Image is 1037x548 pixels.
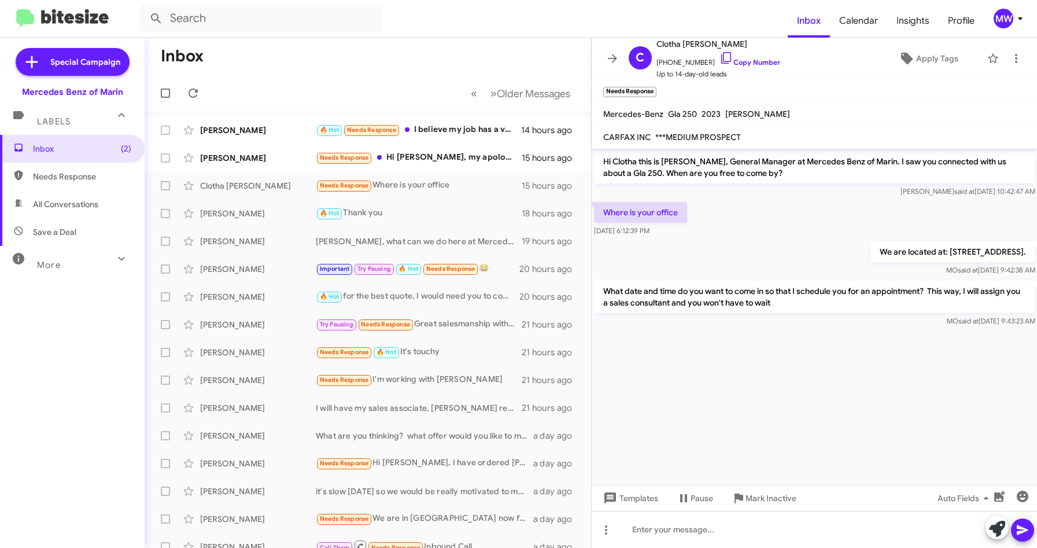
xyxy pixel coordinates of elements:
[668,109,697,119] span: Gla 250
[594,281,1035,313] p: What date and time do you want to come in so that I schedule you for an appointment? This way, I ...
[900,187,1035,196] span: [PERSON_NAME] [DATE] 10:42:47 AM
[497,87,570,100] span: Older Messages
[594,226,649,235] span: [DATE] 6:12:39 PM
[361,321,410,328] span: Needs Response
[533,430,582,442] div: a day ago
[200,180,316,192] div: Clotha [PERSON_NAME]
[320,376,369,384] span: Needs Response
[522,402,582,414] div: 21 hours ago
[636,49,644,67] span: C
[320,265,350,273] span: Important
[320,348,369,356] span: Needs Response
[33,198,98,210] span: All Conversations
[691,488,713,509] span: Pause
[316,373,522,387] div: I'm working with [PERSON_NAME]
[887,4,939,38] a: Insights
[719,58,780,67] a: Copy Number
[316,207,522,220] div: Thank you
[347,126,396,134] span: Needs Response
[725,109,790,119] span: [PERSON_NAME]
[33,226,76,238] span: Save a Deal
[398,265,418,273] span: 🔥 Hot
[788,4,830,38] span: Inbox
[200,486,316,497] div: [PERSON_NAME]
[954,187,974,196] span: said at
[874,48,981,69] button: Apply Tags
[121,143,131,155] span: (2)
[320,515,369,523] span: Needs Response
[377,348,396,356] span: 🔥 Hot
[426,265,475,273] span: Needs Response
[320,321,353,328] span: Try Pausing
[50,56,120,68] span: Special Campaign
[320,154,369,161] span: Needs Response
[37,260,61,270] span: More
[594,202,687,223] p: Where is your office
[316,262,519,275] div: 😂
[830,4,887,38] a: Calendar
[946,266,1035,274] span: MO [DATE] 9:42:38 AM
[200,263,316,275] div: [PERSON_NAME]
[522,180,582,192] div: 15 hours ago
[320,459,369,467] span: Needs Response
[522,374,582,386] div: 21 hours ago
[519,263,582,275] div: 20 hours ago
[316,512,533,525] div: We are in [GEOGRAPHIC_DATA] now for a few months. Thanks
[722,488,806,509] button: Mark Inactive
[533,513,582,525] div: a day ago
[603,87,656,97] small: Needs Response
[521,124,582,136] div: 14 hours ago
[519,291,582,303] div: 20 hours ago
[200,402,316,414] div: [PERSON_NAME]
[490,86,497,101] span: »
[357,265,391,273] span: Try Pausing
[928,488,1002,509] button: Auto Fields
[471,86,477,101] span: «
[533,458,582,469] div: a day ago
[200,513,316,525] div: [PERSON_NAME]
[702,109,721,119] span: 2023
[522,152,582,164] div: 15 hours ago
[316,430,533,442] div: What are you thinking? what offer would you like to make?
[200,347,316,358] div: [PERSON_NAME]
[957,266,977,274] span: said at
[33,143,131,155] span: Inbox
[656,51,780,68] span: [PHONE_NUMBER]
[522,319,582,330] div: 21 hours ago
[592,488,667,509] button: Templates
[316,486,533,497] div: it's slow [DATE] so we would be really motivated to making a deal if you can make it in [DATE]
[746,488,796,509] span: Mark Inactive
[946,317,1035,325] span: MO [DATE] 9:43:23 AM
[316,236,522,247] div: [PERSON_NAME], what can we do here at Mercedes of [PERSON_NAME] to earn your business?
[316,402,522,414] div: I will have my sales associate, [PERSON_NAME] reach out to you.
[655,132,741,142] span: ***MEDIUM PROSPECT
[984,9,1024,28] button: MW
[994,9,1013,28] div: MW
[958,317,978,325] span: said at
[464,82,484,105] button: Previous
[464,82,577,105] nav: Page navigation example
[200,236,316,247] div: [PERSON_NAME]
[22,86,123,98] div: Mercedes Benz of Marin
[603,109,663,119] span: Mercedes-Benz
[533,486,582,497] div: a day ago
[938,488,993,509] span: Auto Fields
[200,319,316,330] div: [PERSON_NAME]
[320,293,339,300] span: 🔥 Hot
[33,171,131,182] span: Needs Response
[870,241,1035,262] p: We are located at: [STREET_ADDRESS].
[37,116,71,127] span: Labels
[594,151,1035,183] p: Hi Clotha this is [PERSON_NAME], General Manager at Mercedes Benz of Marin. I saw you connected w...
[522,347,582,358] div: 21 hours ago
[200,152,316,164] div: [PERSON_NAME]
[140,5,383,32] input: Search
[200,374,316,386] div: [PERSON_NAME]
[161,47,204,65] h1: Inbox
[200,458,316,469] div: [PERSON_NAME]
[316,151,522,164] div: Hi [PERSON_NAME], my apologies, I am out of [GEOGRAPHIC_DATA] now for work trip for 2 weeks, once...
[484,82,577,105] button: Next
[320,209,339,217] span: 🔥 Hot
[316,123,521,137] div: I believe my job has a verification system if needed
